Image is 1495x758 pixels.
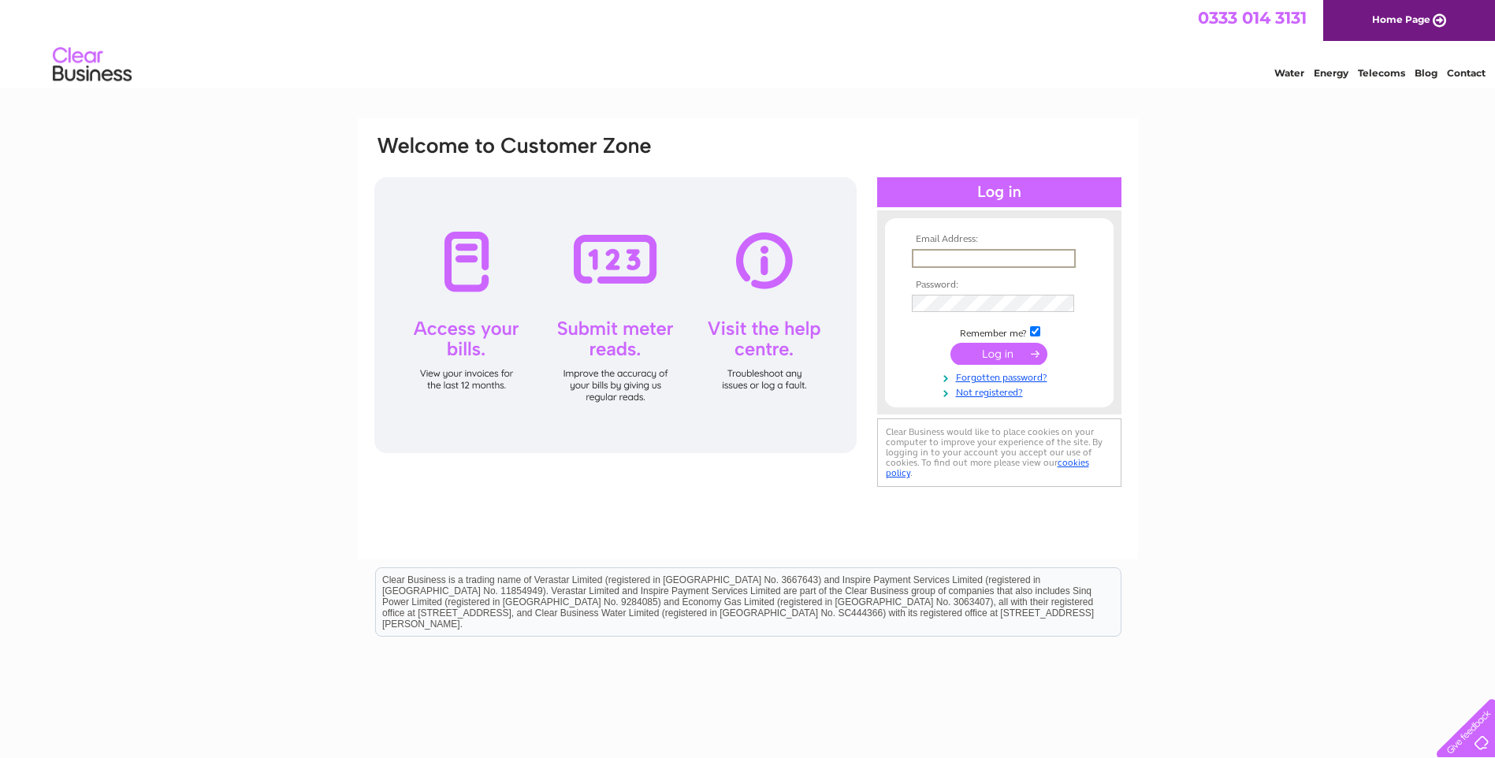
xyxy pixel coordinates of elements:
[1358,67,1405,79] a: Telecoms
[912,384,1091,399] a: Not registered?
[1274,67,1304,79] a: Water
[912,369,1091,384] a: Forgotten password?
[52,41,132,89] img: logo.png
[908,234,1091,245] th: Email Address:
[877,418,1121,487] div: Clear Business would like to place cookies on your computer to improve your experience of the sit...
[908,280,1091,291] th: Password:
[376,9,1121,76] div: Clear Business is a trading name of Verastar Limited (registered in [GEOGRAPHIC_DATA] No. 3667643...
[1314,67,1348,79] a: Energy
[1415,67,1437,79] a: Blog
[1447,67,1486,79] a: Contact
[908,324,1091,340] td: Remember me?
[950,343,1047,365] input: Submit
[886,457,1089,478] a: cookies policy
[1198,8,1307,28] a: 0333 014 3131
